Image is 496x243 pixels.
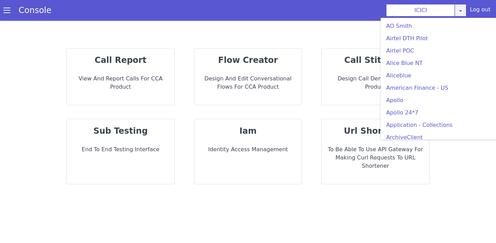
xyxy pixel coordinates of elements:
[470,5,490,16] div: Log out
[327,75,424,91] p: Design call demos for CCA Product
[239,126,257,136] strong: iam
[383,82,493,93] a: American Finance - US
[383,58,493,69] a: Alice Blue NT
[95,55,146,65] strong: call report
[93,126,148,136] strong: sub testing
[386,4,455,16] button: ICICI
[383,120,493,131] a: Application - Collections
[383,45,493,56] a: Airtel POC
[383,33,493,44] a: Airtel DTH Pilot
[327,145,424,170] p: To be able to use API Gateway for making curl requests to URL Shortener
[383,21,493,32] a: AO Smith
[72,145,169,154] p: End to End Testing Interface
[383,107,493,118] a: Apollo 24*7
[383,132,493,143] a: ArchiveClient
[383,70,493,81] a: Aliceblue
[344,55,407,65] strong: call stitching
[10,5,60,15] a: Console
[72,75,169,91] p: View and report calls for CCA Product
[200,145,296,154] p: Identity Access Management
[344,126,407,136] strong: url shortener
[200,75,296,91] p: Design and Edit Conversational flows for CCA Product
[383,95,493,106] a: Apollo
[218,55,278,65] strong: flow creator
